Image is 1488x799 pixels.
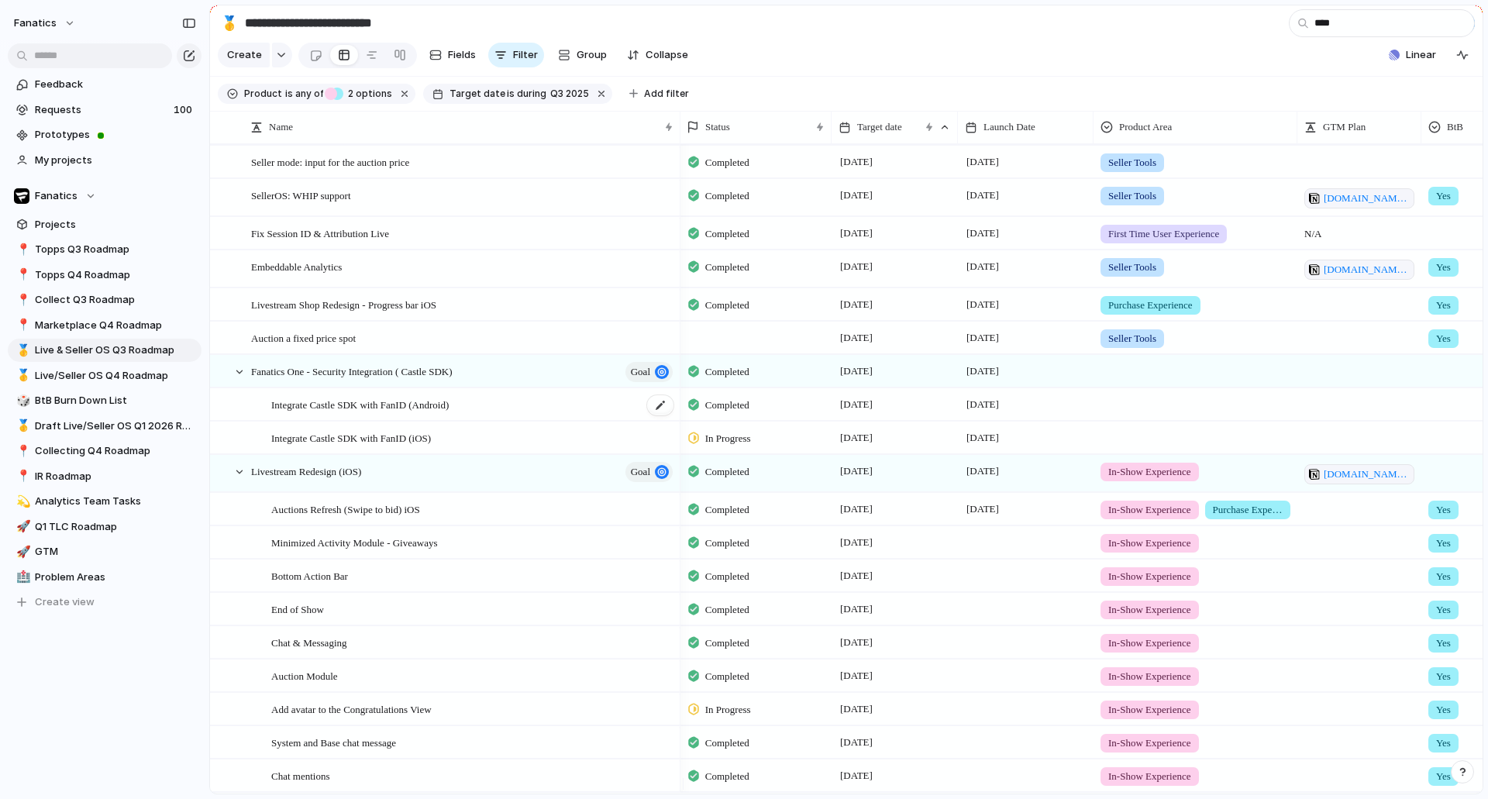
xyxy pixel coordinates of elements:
div: 🚀 [16,518,27,536]
span: In Progress [705,431,751,446]
span: Purchase Experience [1108,298,1193,313]
button: 💫 [14,494,29,509]
a: 🥇Live & Seller OS Q3 Roadmap [8,339,201,362]
div: 🥇 [221,12,238,33]
span: SellerOS: WHIP support [251,186,351,204]
span: Yes [1436,735,1451,751]
span: Yes [1436,569,1451,584]
span: In Progress [705,702,751,718]
span: Completed [705,635,749,651]
a: Requests100 [8,98,201,122]
a: [DOMAIN_NAME][URL] [1304,260,1414,280]
span: during [515,87,546,101]
span: Status [705,119,730,135]
span: Yes [1436,602,1451,618]
span: My projects [35,153,196,168]
button: Group [550,43,615,67]
button: fanatics [7,11,84,36]
span: [DATE] [836,257,877,276]
span: Bottom Action Bar [271,567,348,584]
span: Purchase Experience [1213,502,1283,518]
span: Completed [705,769,749,784]
span: Yes [1436,769,1451,784]
button: Linear [1383,43,1442,67]
span: Fanatics One - Security Integration ( Castle SDK) [251,362,453,380]
span: [DATE] [836,533,877,552]
span: Analytics Team Tasks [35,494,196,509]
span: Feedback [35,77,196,92]
span: Live/Seller OS Q4 Roadmap [35,368,196,384]
span: Q1 TLC Roadmap [35,519,196,535]
span: is [507,87,515,101]
span: In-Show Experience [1108,536,1191,551]
span: Target date [449,87,505,101]
span: [DATE] [963,462,1003,480]
span: Collecting Q4 Roadmap [35,443,196,459]
button: 📍 [14,318,29,333]
span: [DATE] [963,153,1003,171]
span: In-Show Experience [1108,464,1191,480]
span: Livestream Shop Redesign - Progress bar iOS [251,295,436,313]
span: is [285,87,293,101]
span: Completed [705,298,749,313]
span: In-Show Experience [1108,702,1191,718]
span: [DATE] [963,429,1003,447]
button: 🚀 [14,544,29,560]
span: Auction Module [271,666,338,684]
span: 100 [174,102,195,118]
span: [DATE] [963,295,1003,314]
span: [DATE] [836,362,877,381]
span: goal [631,461,650,483]
button: 📍 [14,267,29,283]
span: Name [269,119,293,135]
span: Integrate Castle SDK with FanID (Android) [271,395,449,413]
div: 📍Marketplace Q4 Roadmap [8,314,201,337]
div: 📍 [16,316,27,334]
button: goal [625,362,673,382]
span: IR Roadmap [35,469,196,484]
a: [DOMAIN_NAME][URL] [1304,464,1414,484]
span: In-Show Experience [1108,502,1191,518]
span: [DATE] [963,186,1003,205]
span: End of Show [271,600,324,618]
span: Yes [1436,502,1451,518]
span: 2 [343,88,356,99]
span: Topps Q4 Roadmap [35,267,196,283]
a: 🎲BtB Burn Down List [8,389,201,412]
span: In-Show Experience [1108,602,1191,618]
button: Collapse [621,43,694,67]
button: 🏥 [14,570,29,585]
button: Fields [423,43,482,67]
span: Yes [1436,635,1451,651]
div: 📍 [16,241,27,259]
span: Minimized Activity Module - Giveaways [271,533,437,551]
span: System and Base chat message [271,733,396,751]
span: [DATE] [963,329,1003,347]
span: options [343,87,392,101]
span: Requests [35,102,169,118]
div: 📍Collecting Q4 Roadmap [8,439,201,463]
button: 🥇 [14,368,29,384]
div: 🥇Live/Seller OS Q4 Roadmap [8,364,201,387]
div: 🥇Draft Live/Seller OS Q1 2026 Roadmap [8,415,201,438]
span: [DOMAIN_NAME][URL] [1324,467,1410,482]
div: 📍 [16,443,27,460]
span: Completed [705,260,749,275]
span: Filter [513,47,538,63]
a: 🚀GTM [8,540,201,563]
span: Topps Q3 Roadmap [35,242,196,257]
button: Q3 2025 [547,85,592,102]
span: Fanatics [35,188,77,204]
button: 2 options [325,85,395,102]
div: 📍 [16,291,27,309]
button: isany of [282,85,326,102]
span: Completed [705,735,749,751]
button: 📍 [14,242,29,257]
span: In-Show Experience [1108,735,1191,751]
span: Completed [705,602,749,618]
span: [DATE] [963,362,1003,381]
span: Yes [1436,188,1451,204]
div: 💫Analytics Team Tasks [8,490,201,513]
button: isduring [505,85,549,102]
span: GTM Plan [1323,119,1366,135]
